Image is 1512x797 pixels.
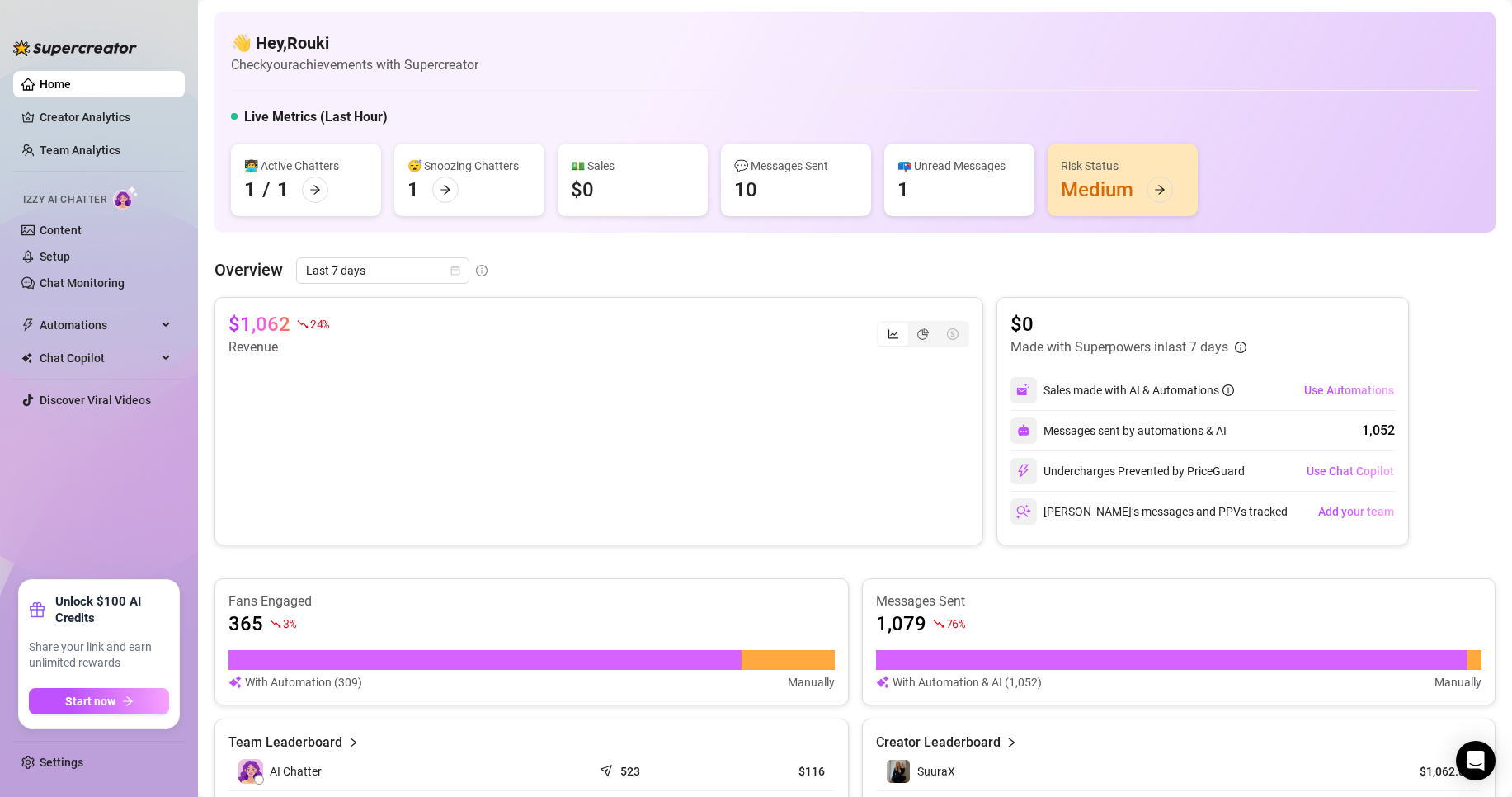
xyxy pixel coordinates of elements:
[306,258,459,283] span: Last 7 days
[13,40,137,56] img: logo-BBDzfeDw.svg
[888,328,899,340] span: line-chart
[1317,498,1395,525] button: Add your team
[917,328,929,340] span: pie-chart
[29,639,169,672] span: Share your link and earn unlimited rewards
[1362,421,1395,441] div: 1,052
[277,177,289,203] div: 1
[1061,157,1185,175] div: Risk Status
[29,601,45,618] span: gift
[231,54,478,75] article: Check your achievements with Supercreator
[1303,377,1395,403] button: Use Automations
[1010,498,1288,525] div: [PERSON_NAME]’s messages and PPVs tracked
[1456,741,1496,780] div: Open Intercom Messenger
[571,177,594,203] div: $0
[571,157,695,175] div: 💵 Sales
[40,250,70,263] a: Setup
[600,761,616,777] span: send
[347,733,359,752] span: right
[476,265,488,276] span: info-circle
[1235,342,1246,353] span: info-circle
[723,763,825,780] article: $116
[40,312,157,338] span: Automations
[40,78,71,91] a: Home
[40,104,172,130] a: Creator Analytics
[310,316,329,332] span: 24 %
[897,157,1021,175] div: 📪 Unread Messages
[893,673,1042,691] article: With Automation & AI (1,052)
[1010,311,1246,337] article: $0
[450,266,460,276] span: calendar
[122,696,134,707] span: arrow-right
[309,184,321,196] span: arrow-right
[238,759,263,784] img: izzy-ai-chatter-avatar-DDCN_rTZ.svg
[1318,505,1394,518] span: Add your team
[228,311,290,337] article: $1,062
[1397,763,1472,780] article: $1,062.06
[933,618,944,630] span: fall
[1010,337,1228,357] article: Made with Superpowers in last 7 days
[946,615,965,631] span: 76 %
[734,157,858,175] div: 💬 Messages Sent
[1222,384,1234,396] span: info-circle
[40,394,151,407] a: Discover Viral Videos
[734,177,757,203] div: 10
[1307,465,1394,478] span: Use Chat Copilot
[876,592,1482,611] article: Messages Sent
[214,257,283,282] article: Overview
[1434,673,1481,691] article: Manually
[40,345,157,371] span: Chat Copilot
[1154,184,1166,196] span: arrow-right
[407,157,531,175] div: 😴 Snoozing Chatters
[244,157,368,175] div: 👩‍💻 Active Chatters
[877,321,969,347] div: segmented control
[21,352,32,364] img: Chat Copilot
[21,318,35,332] span: thunderbolt
[788,673,835,691] article: Manually
[297,318,309,330] span: fall
[228,611,263,637] article: 365
[65,695,115,708] span: Start now
[113,186,139,210] img: AI Chatter
[1010,417,1227,444] div: Messages sent by automations & AI
[876,611,926,637] article: 1,079
[228,733,342,752] article: Team Leaderboard
[1043,381,1234,399] div: Sales made with AI & Automations
[1017,424,1030,437] img: svg%3e
[40,276,125,290] a: Chat Monitoring
[23,192,106,208] span: Izzy AI Chatter
[228,337,329,357] article: Revenue
[231,31,478,54] h4: 👋 Hey, Rouki
[55,593,169,626] strong: Unlock $100 AI Credits
[270,762,322,780] span: AI Chatter
[40,756,83,769] a: Settings
[440,184,451,196] span: arrow-right
[947,328,959,340] span: dollar-circle
[40,224,82,237] a: Content
[40,144,120,157] a: Team Analytics
[283,615,295,631] span: 3 %
[228,592,835,611] article: Fans Engaged
[1306,458,1395,484] button: Use Chat Copilot
[228,673,242,691] img: svg%3e
[245,673,362,691] article: With Automation (309)
[270,618,281,630] span: fall
[1006,733,1017,752] span: right
[1304,384,1394,397] span: Use Automations
[244,107,388,127] h5: Live Metrics (Last Hour)
[1016,464,1031,479] img: svg%3e
[407,177,419,203] div: 1
[917,765,955,778] span: SuuraX
[1010,458,1245,484] div: Undercharges Prevented by PriceGuard
[876,673,889,691] img: svg%3e
[1016,383,1031,398] img: svg%3e
[897,177,909,203] div: 1
[29,688,169,714] button: Start nowarrow-right
[244,177,256,203] div: 1
[1016,504,1031,519] img: svg%3e
[620,763,640,780] article: 523
[876,733,1001,752] article: Creator Leaderboard
[887,760,910,783] img: SuuraX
